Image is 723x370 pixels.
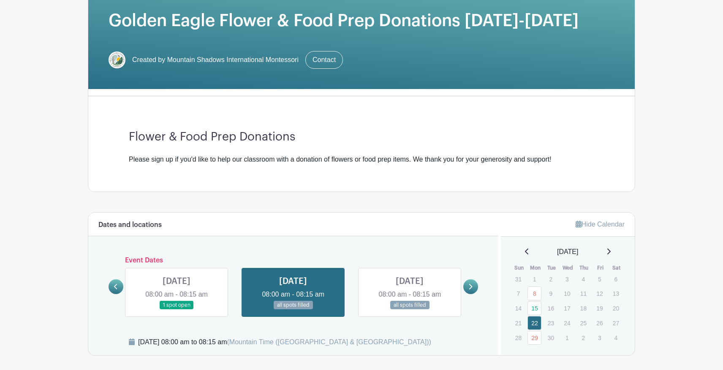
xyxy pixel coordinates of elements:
[511,273,525,286] p: 31
[544,264,560,272] th: Tue
[109,11,614,31] h1: Golden Eagle Flower & Food Prep Donations [DATE]-[DATE]
[560,302,574,315] p: 17
[527,331,541,345] a: 29
[129,130,594,144] h3: Flower & Food Prep Donations
[576,221,625,228] a: Hide Calendar
[544,316,558,329] p: 23
[544,287,558,300] p: 9
[593,331,606,344] p: 3
[560,331,574,344] p: 1
[305,51,343,69] a: Contact
[129,154,594,165] div: Please sign up if you'd like to help our classroom with a donation of flowers or food prep items....
[609,316,623,329] p: 27
[123,257,463,265] h6: Event Dates
[527,301,541,315] a: 15
[98,221,162,229] h6: Dates and locations
[560,287,574,300] p: 10
[560,316,574,329] p: 24
[609,287,623,300] p: 13
[132,55,299,65] span: Created by Mountain Shadows International Montessori
[576,287,590,300] p: 11
[593,316,606,329] p: 26
[511,302,525,315] p: 14
[511,287,525,300] p: 7
[576,331,590,344] p: 2
[544,273,558,286] p: 2
[609,331,623,344] p: 4
[593,302,606,315] p: 19
[560,264,576,272] th: Wed
[593,287,606,300] p: 12
[576,273,590,286] p: 4
[527,264,544,272] th: Mon
[527,316,541,330] a: 22
[138,337,431,347] div: [DATE] 08:00 am to 08:15 am
[560,273,574,286] p: 3
[576,316,590,329] p: 25
[511,316,525,329] p: 21
[609,302,623,315] p: 20
[609,273,623,286] p: 6
[527,286,541,300] a: 8
[511,331,525,344] p: 28
[576,302,590,315] p: 18
[109,51,125,68] img: MSIM_LogoCircular.jpg
[511,264,527,272] th: Sun
[592,264,609,272] th: Fri
[227,338,431,346] span: (Mountain Time ([GEOGRAPHIC_DATA] & [GEOGRAPHIC_DATA]))
[544,331,558,344] p: 30
[593,273,606,286] p: 5
[527,273,541,286] p: 1
[609,264,625,272] th: Sat
[557,247,578,257] span: [DATE]
[544,302,558,315] p: 16
[576,264,593,272] th: Thu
